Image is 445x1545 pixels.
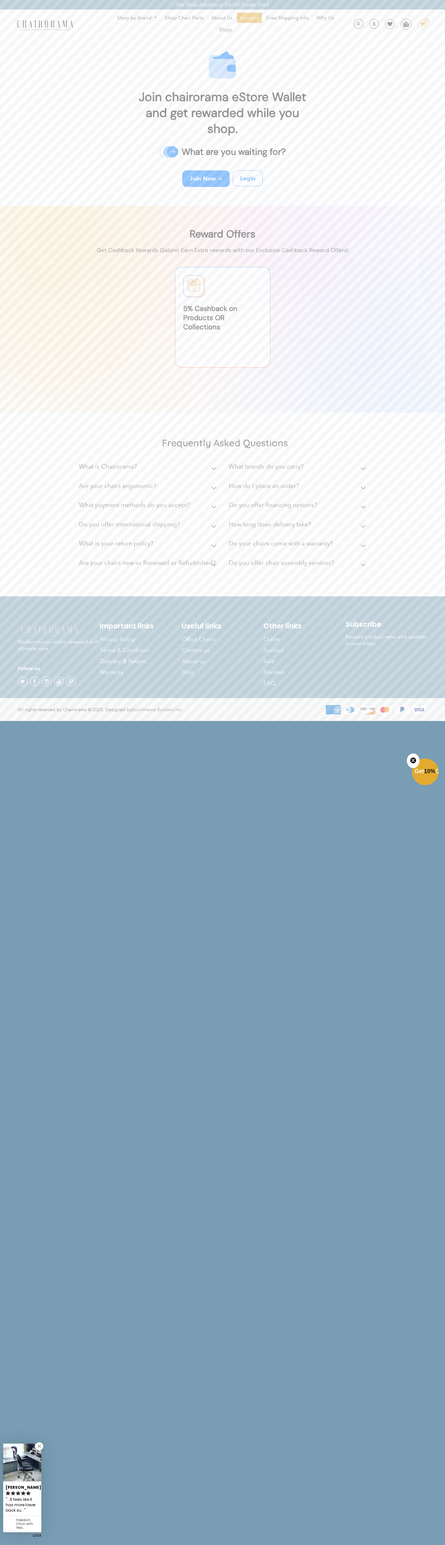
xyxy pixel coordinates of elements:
[114,13,160,23] a: Shop by Brand
[401,19,411,29] img: WhatsApp_Image_2024-07-12_at_16.23.01.webp
[182,647,210,654] span: Contact us
[263,680,275,687] span: FAQ
[412,759,439,786] div: Get10%OffClose teaser
[79,437,371,449] h2: Frequently Asked Questions
[263,634,345,645] a: Outlet
[229,555,369,574] summary: Do you offer chair assembly services?
[345,634,427,647] p: Receive product news and updates in your inbox
[79,516,219,536] summary: Do you offer international shipping?
[97,222,349,246] h1: Reward Offers
[229,497,369,516] summary: Do you offer financing options?
[182,634,263,645] a: Office Chairs
[100,667,181,677] a: Warranty
[97,246,349,254] p: Get Cashback Rewards Galore! Earn Extra rewards with our Exclusive Cashback Reward Offers!
[229,535,369,555] summary: Do your chairs come with a warranty?
[100,622,181,630] h2: Important links
[229,521,311,528] h2: How long does delivery take?
[79,463,137,470] h2: What is Chairorama?
[263,647,284,654] span: Auction
[424,768,435,774] span: 10%
[263,13,312,23] a: Free Shipping Info
[182,622,263,630] h2: Useful links
[182,658,205,665] span: About us
[413,20,427,29] a: 2
[162,13,207,23] a: Shop Chair Parts
[216,24,235,35] a: Blogs
[414,768,444,774] span: Get Off
[182,170,230,187] a: Join Now
[132,707,183,712] a: Ecommerce Builders Inc.
[182,645,263,656] a: Contact us
[100,636,135,643] span: Privacy Policy
[229,516,369,536] summary: How long does delivery take?
[263,678,345,689] a: FAQ
[229,482,299,490] h2: How do I place an order?
[18,706,183,713] div: All rights reserved by Chairorama © 2025. Designed by
[21,1491,25,1495] svg: rating icon full
[13,19,77,30] img: chairorama
[183,304,262,332] span: 5 % Cashback on Products OR Collections
[79,555,219,574] summary: Are your chairs new or Renewed or Refurbished?
[233,170,263,186] a: Login
[79,559,215,566] h2: Are your chairs new or Renewed or Refurbished?
[313,13,337,23] a: Why Us
[3,1444,41,1482] img: Zachary review of Freedom Chair with Headrest | Blue Leather | - (Renewed)
[79,482,156,490] h2: Are your chairs ergonomic?
[182,656,263,667] a: About us
[263,645,345,656] a: Auction
[100,647,149,654] span: Terms & Condition
[100,645,181,656] a: Terms & Condition
[16,1518,39,1530] div: Freedom Chair with Headrest | Blue Leather | - (Renewed)
[79,535,219,555] summary: What is your return policy?
[79,521,180,528] h2: Do you offer international shipping?
[79,501,190,509] h2: What payment methods do you accept?
[11,1491,15,1495] svg: rating icon full
[178,143,286,161] p: What are you waiting for?
[229,540,333,547] h2: Do your chairs come with a warranty?
[219,26,232,33] span: Blogs
[26,1491,31,1495] svg: rating icon full
[263,622,345,630] h2: Other links
[182,669,194,676] span: Blog
[137,81,309,143] p: Join chairorama eStore Wallet and get rewarded while you shop.
[16,1491,20,1495] svg: rating icon full
[229,559,334,566] h2: Do you offer chair assembly services?
[237,13,262,23] a: Contact
[182,667,263,677] a: Blog
[424,18,429,24] div: 2
[100,634,181,645] a: Privacy Policy
[263,658,275,665] span: Sale
[266,15,309,21] span: Free Shipping Info
[18,665,100,672] h4: Folow us
[263,667,345,677] a: Reviews
[100,656,181,667] a: Delivery & Return
[263,656,345,667] a: Sale
[6,1496,39,1514] div: ...It feels like it has more lower back support too.Â...
[263,669,284,676] span: Reviews
[229,478,369,497] summary: How do I place an order?
[316,15,334,21] span: Why Us
[165,15,204,21] span: Shop Chair Parts
[211,15,233,21] span: About Us
[104,13,347,36] nav: DesktopNavigation
[345,620,427,629] h2: Subscribe
[229,458,369,478] summary: What brands do you carry?
[79,478,219,497] summary: Are your chairs ergonomic?
[263,636,280,643] span: Outlet
[79,458,219,478] summary: What is Chairorama?
[100,669,123,676] span: Warranty
[18,625,100,652] p: Modern iconic chairs renewed with ultimate care.
[182,636,216,643] span: Office Chairs
[79,540,153,547] h2: What is your return policy?
[240,15,259,21] span: Contact
[229,463,303,470] h2: What brands do you carry?
[100,658,145,665] span: Delivery & Return
[79,497,219,516] summary: What payment methods do you accept?
[229,501,317,509] h2: Do you offer financing options?
[208,13,236,23] a: About Us
[6,1482,39,1490] div: [PERSON_NAME]
[6,1491,10,1495] svg: rating icon full
[407,753,420,768] button: Close teaser
[18,625,81,636] img: chairorama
